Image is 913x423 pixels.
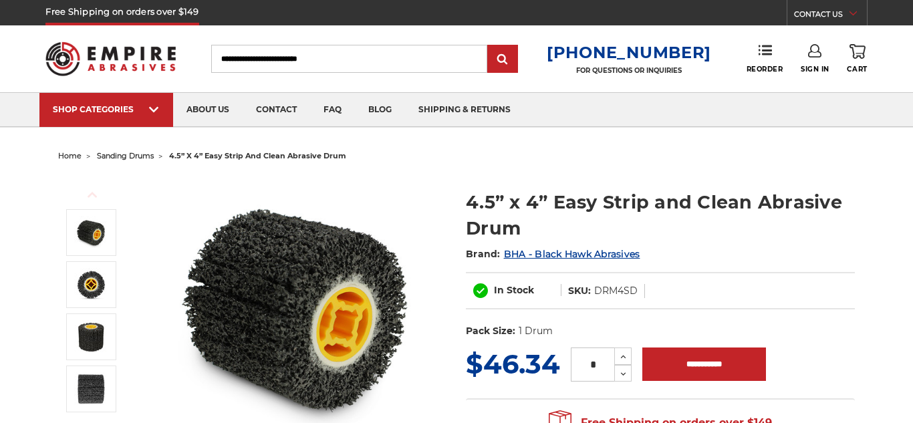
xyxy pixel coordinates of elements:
[466,324,515,338] dt: Pack Size:
[466,189,855,241] h1: 4.5” x 4” Easy Strip and Clean Abrasive Drum
[801,65,829,74] span: Sign In
[594,284,638,298] dd: DRM4SD
[45,33,175,84] img: Empire Abrasives
[847,44,867,74] a: Cart
[74,372,108,406] img: strip it abrasive drum
[173,93,243,127] a: about us
[74,320,108,354] img: strip it abrasive drum
[74,216,108,249] img: 4.5 inch x 4 inch paint stripping drum
[504,248,640,260] a: BHA - Black Hawk Abrasives
[519,324,553,338] dd: 1 Drum
[747,44,783,73] a: Reorder
[74,268,108,301] img: quad key arbor stripping drum
[53,104,160,114] div: SHOP CATEGORIES
[76,180,108,209] button: Previous
[568,284,591,298] dt: SKU:
[97,151,154,160] a: sanding drums
[547,66,711,75] p: FOR QUESTIONS OR INQUIRIES
[405,93,524,127] a: shipping & returns
[466,248,501,260] span: Brand:
[547,43,711,62] a: [PHONE_NUMBER]
[310,93,355,127] a: faq
[169,151,346,160] span: 4.5” x 4” easy strip and clean abrasive drum
[466,347,560,380] span: $46.34
[847,65,867,74] span: Cart
[747,65,783,74] span: Reorder
[794,7,867,25] a: CONTACT US
[58,151,82,160] a: home
[494,284,534,296] span: In Stock
[243,93,310,127] a: contact
[355,93,405,127] a: blog
[489,46,516,73] input: Submit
